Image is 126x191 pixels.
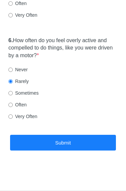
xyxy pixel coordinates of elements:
[8,12,37,18] label: Very Often
[8,1,13,6] input: Often
[8,113,37,120] label: Very Often
[10,135,116,151] button: Submit
[8,101,27,108] label: Often
[8,68,13,72] input: Never
[8,78,29,85] label: Rarely
[8,90,39,96] label: Sometimes
[8,91,13,95] input: Sometimes
[8,37,118,60] label: How often do you feel overly active and compelled to do things, like you were driven by a motor?
[8,13,13,17] input: Very Often
[8,79,13,84] input: Rarely
[8,66,28,73] label: Never
[8,103,13,107] input: Often
[8,37,13,43] strong: 6.
[8,114,13,119] input: Very Often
